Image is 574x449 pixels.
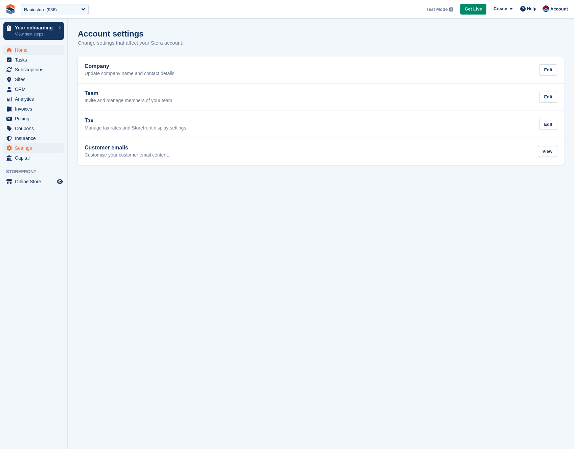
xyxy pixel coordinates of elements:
span: Capital [15,153,55,163]
h2: Customer emails [85,145,169,151]
span: Pricing [15,114,55,123]
p: Customise your customer email content. [85,152,169,158]
p: Your onboarding [15,25,55,30]
span: Invoices [15,104,55,114]
a: menu [3,143,64,153]
span: Insurance [15,134,55,143]
span: Sites [15,75,55,84]
h2: Company [85,63,176,69]
h2: Tax [85,118,187,124]
img: stora-icon-8386f47178a22dfd0bd8f6a31ec36ba5ce8667c1dd55bd0f319d3a0aa187defe.svg [5,4,16,14]
div: Rapidstore (936) [24,6,57,13]
a: menu [3,85,64,94]
a: menu [3,177,64,186]
span: Settings [15,143,55,153]
h2: Team [85,90,174,96]
span: Storefront [6,168,67,175]
span: Home [15,45,55,55]
a: Tax Manage tax rates and Storefront display settings. Edit [78,111,564,138]
a: menu [3,45,64,55]
span: Create [493,5,507,12]
p: Manage tax rates and Storefront display settings. [85,125,187,131]
h1: Account settings [78,29,144,38]
p: Invite and manage members of your team. [85,98,174,104]
span: Help [527,5,536,12]
div: Edit [539,119,557,130]
a: Your onboarding View next steps [3,22,64,40]
a: menu [3,75,64,84]
div: Edit [539,92,557,103]
span: Get Live [465,6,482,13]
a: Customer emails Customise your customer email content. View [78,138,564,165]
a: menu [3,104,64,114]
a: Company Update company name and contact details. Edit [78,56,564,84]
p: Change settings that affect your Stora account. [78,39,183,47]
span: CRM [15,85,55,94]
img: icon-info-grey-7440780725fd019a000dd9b08b2336e03edf1995a4989e88bcd33f0948082b44.svg [449,7,453,11]
a: menu [3,114,64,123]
span: Online Store [15,177,55,186]
a: menu [3,65,64,74]
a: menu [3,153,64,163]
span: Tasks [15,55,55,65]
span: Account [550,6,568,13]
span: Coupons [15,124,55,133]
div: Edit [539,64,557,75]
a: menu [3,94,64,104]
a: Team Invite and manage members of your team. Edit [78,84,564,111]
span: Subscriptions [15,65,55,74]
a: menu [3,134,64,143]
a: Get Live [460,4,486,15]
p: View next steps [15,31,55,37]
p: Update company name and contact details. [85,71,176,77]
a: menu [3,124,64,133]
a: menu [3,55,64,65]
span: Test Mode [426,6,447,13]
a: Preview store [56,178,64,186]
div: View [538,146,557,157]
img: David Hughes [543,5,549,12]
span: Analytics [15,94,55,104]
